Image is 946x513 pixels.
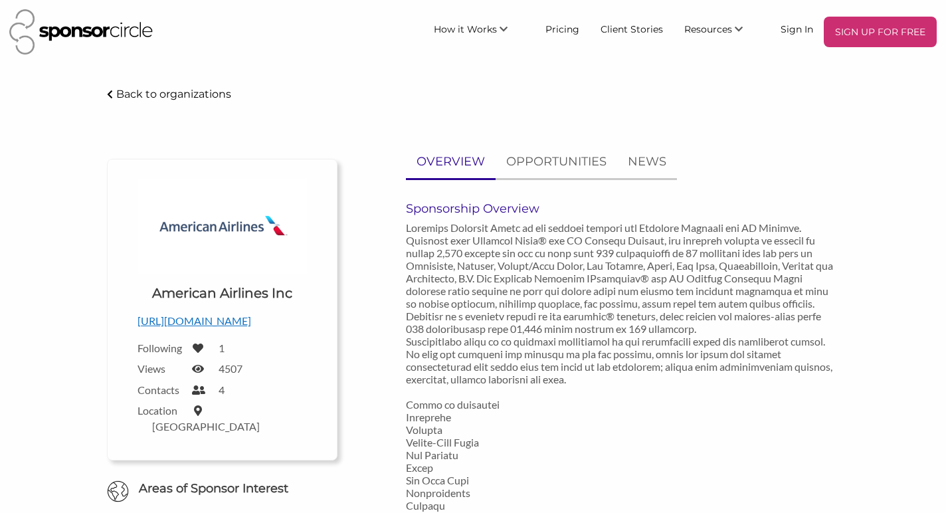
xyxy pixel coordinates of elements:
img: Sponsor Circle Logo [9,9,153,54]
li: Resources [674,17,770,47]
h6: Areas of Sponsor Interest [97,480,348,497]
img: Globe Icon [107,480,129,502]
a: Client Stories [590,17,674,41]
label: Location [138,404,184,417]
label: 4 [219,383,225,396]
p: SIGN UP FOR FREE [829,22,931,42]
img: Logo [138,179,308,274]
h6: Sponsorship Overview [406,201,840,216]
li: How it Works [423,17,535,47]
label: Views [138,362,184,375]
span: Resources [684,23,732,35]
p: OPPORTUNITIES [506,152,607,171]
label: 1 [219,342,225,354]
label: Contacts [138,383,184,396]
a: Pricing [535,17,590,41]
p: OVERVIEW [417,152,485,171]
h1: American Airlines Inc [152,284,292,302]
label: 4507 [219,362,242,375]
p: NEWS [628,152,666,171]
label: [GEOGRAPHIC_DATA] [152,420,260,433]
p: Back to organizations [116,88,231,100]
p: [URL][DOMAIN_NAME] [138,312,308,330]
span: How it Works [434,23,497,35]
label: Following [138,342,184,354]
a: Sign In [770,17,824,41]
